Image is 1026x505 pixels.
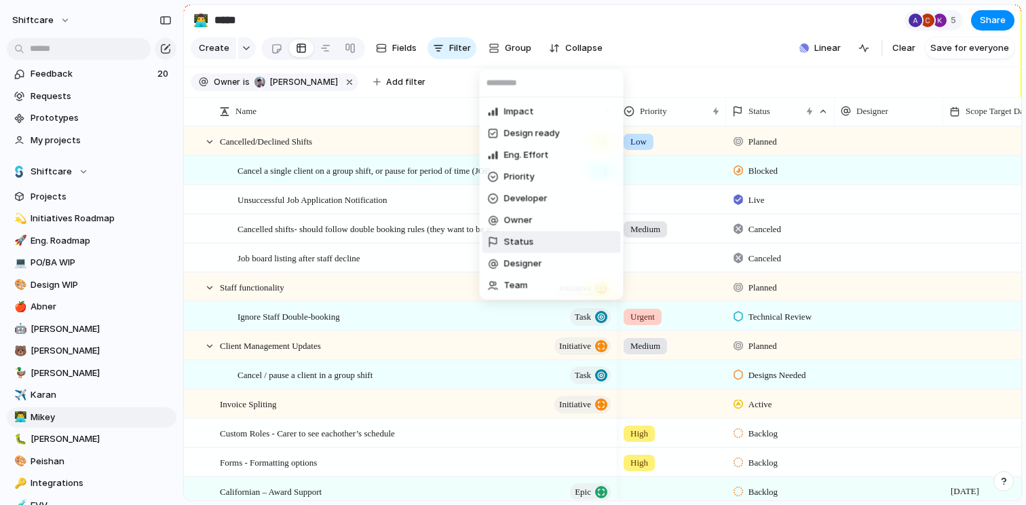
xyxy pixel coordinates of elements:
[504,257,542,271] span: Designer
[504,214,533,227] span: Owner
[504,192,548,206] span: Developer
[504,127,560,141] span: Design ready
[504,105,534,119] span: Impact
[504,149,549,162] span: Eng. Effort
[504,279,528,293] span: Team
[504,236,534,249] span: Status
[504,170,535,184] span: Priority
